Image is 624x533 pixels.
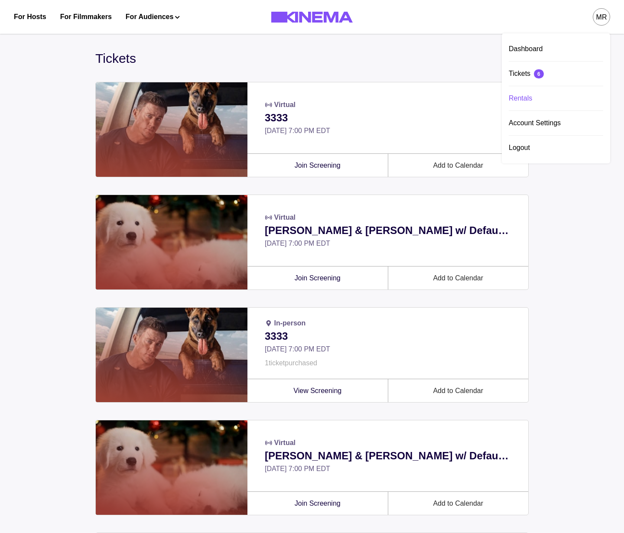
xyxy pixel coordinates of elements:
div: Add to Calendar [388,266,529,289]
a: For Filmmakers [60,12,112,22]
p: [DATE] 7:00 PM EDT [265,464,511,474]
p: Virtual [274,100,296,110]
a: 3333 [265,110,511,126]
a: Tickets 6 [509,62,603,86]
div: Add to Calendar [388,379,529,402]
p: In-person [274,318,306,328]
button: Logout [509,136,603,160]
a: Join Screening [253,266,383,289]
div: 6 [537,71,540,77]
p: Virtual [274,438,296,448]
a: Account Settings [509,111,603,136]
p: [DATE] 7:00 PM EDT [265,344,511,354]
a: 3333 [265,328,511,344]
a: Join Screening [253,154,383,177]
p: [DATE] 7:00 PM EDT [265,126,511,136]
div: Tickets [95,49,529,68]
a: Dashboard [509,37,603,62]
div: Add to Calendar [388,491,529,515]
div: Add to Calendar [388,153,529,177]
p: Virtual [274,212,296,223]
a: For Hosts [14,12,46,22]
div: Account Settings [509,111,603,135]
a: [PERSON_NAME] & [PERSON_NAME] w/ Default Rate Cards. Wow! [265,448,511,464]
div: Dashboard [509,37,603,61]
a: View Screening [253,379,383,402]
a: Join Screening [253,492,383,515]
div: Tickets [509,62,603,86]
a: [PERSON_NAME] & [PERSON_NAME] w/ Default Rate Cards. Wow! [265,223,511,238]
button: For Audiences [126,12,180,22]
a: Rentals [509,86,603,111]
p: [DATE] 7:00 PM EDT [265,238,511,249]
p: 1 ticket purchased [265,358,511,368]
div: MR [596,12,607,23]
